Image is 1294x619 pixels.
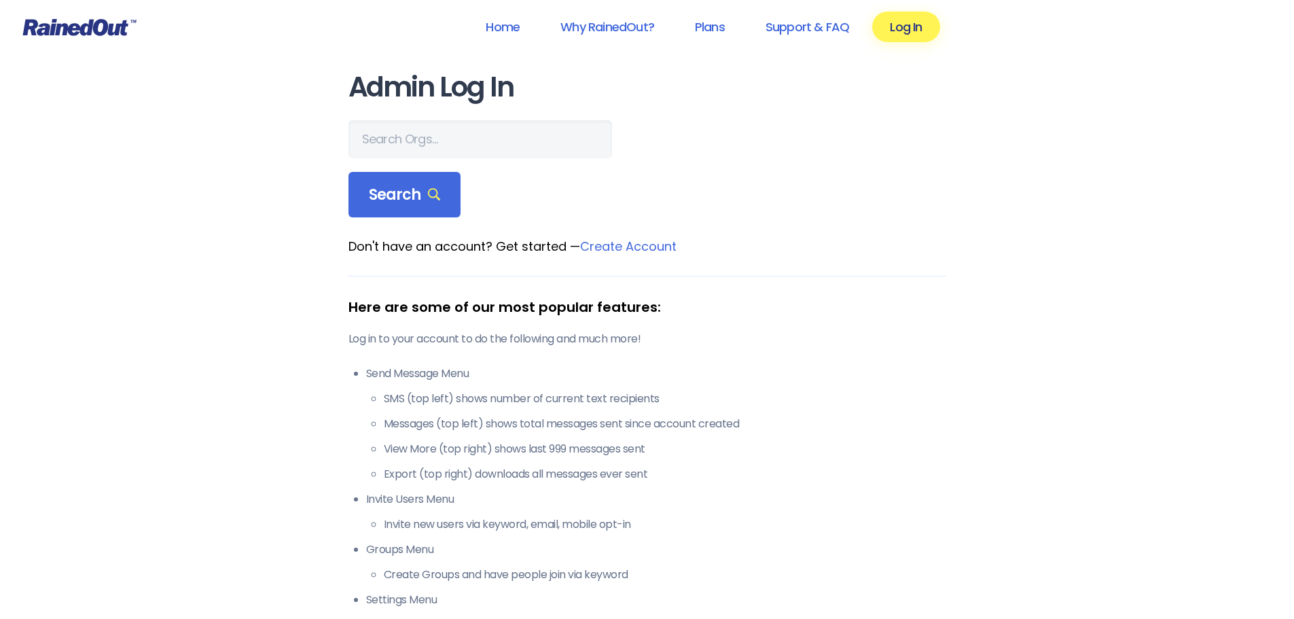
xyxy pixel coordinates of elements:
li: SMS (top left) shows number of current text recipients [384,391,946,407]
div: Search [348,172,461,218]
a: Log In [872,12,939,42]
li: Send Message Menu [366,366,946,482]
li: View More (top right) shows last 999 messages sent [384,441,946,457]
li: Invite Users Menu [366,491,946,533]
input: Search Orgs… [348,120,612,158]
li: Export (top right) downloads all messages ever sent [384,466,946,482]
li: Messages (top left) shows total messages sent since account created [384,416,946,432]
span: Search [369,185,441,205]
a: Support & FAQ [748,12,867,42]
a: Home [468,12,537,42]
div: Here are some of our most popular features: [348,297,946,317]
p: Log in to your account to do the following and much more! [348,331,946,347]
li: Groups Menu [366,542,946,583]
li: Create Groups and have people join via keyword [384,567,946,583]
h1: Admin Log In [348,72,946,103]
li: Invite new users via keyword, email, mobile opt-in [384,516,946,533]
a: Create Account [580,238,677,255]
a: Why RainedOut? [543,12,672,42]
a: Plans [677,12,742,42]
